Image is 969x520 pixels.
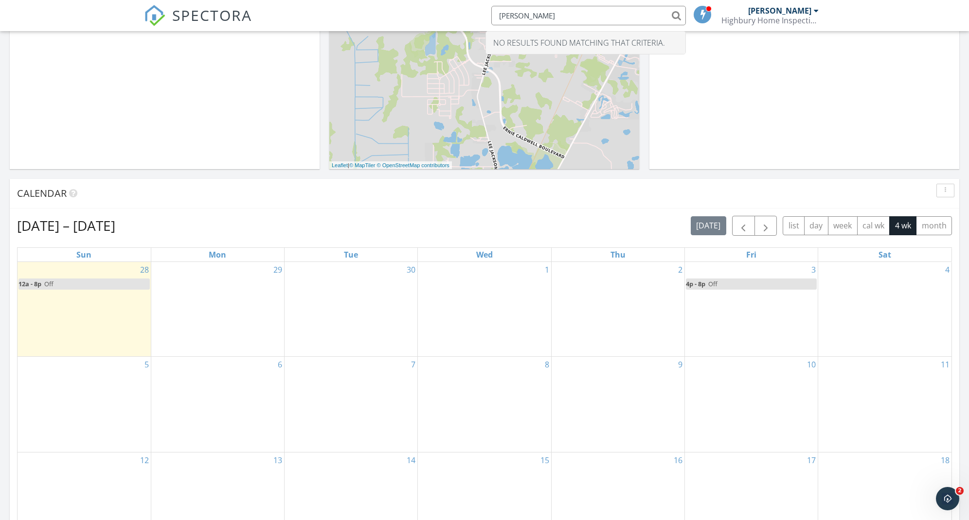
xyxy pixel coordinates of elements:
[676,357,684,372] a: Go to October 9, 2025
[676,262,684,277] a: Go to October 2, 2025
[748,6,811,16] div: [PERSON_NAME]
[744,248,758,261] a: Friday
[18,357,151,452] td: Go to October 5, 2025
[754,216,777,236] button: Next
[207,248,228,261] a: Monday
[538,452,551,468] a: Go to October 15, 2025
[44,279,54,288] span: Off
[939,357,951,372] a: Go to October 11, 2025
[151,262,284,357] td: Go to September 29, 2025
[551,357,684,452] td: Go to October 9, 2025
[285,357,418,452] td: Go to October 7, 2025
[686,279,705,288] span: 4p - 8p
[684,357,818,452] td: Go to October 10, 2025
[285,262,418,357] td: Go to September 30, 2025
[609,248,628,261] a: Thursday
[857,216,890,235] button: cal wk
[144,5,165,26] img: The Best Home Inspection Software - Spectora
[409,357,417,372] a: Go to October 7, 2025
[672,452,684,468] a: Go to October 16, 2025
[818,262,951,357] td: Go to October 4, 2025
[405,262,417,277] a: Go to September 30, 2025
[943,262,951,277] a: Go to October 4, 2025
[271,452,284,468] a: Go to October 13, 2025
[17,187,67,200] span: Calendar
[732,216,755,236] button: Previous
[543,357,551,372] a: Go to October 8, 2025
[405,452,417,468] a: Go to October 14, 2025
[818,357,951,452] td: Go to October 11, 2025
[18,279,41,288] span: 12a - 8p
[809,262,818,277] a: Go to October 3, 2025
[805,452,818,468] a: Go to October 17, 2025
[74,248,93,261] a: Sunday
[474,248,495,261] a: Wednesday
[956,487,964,495] span: 2
[332,162,348,168] a: Leaflet
[271,262,284,277] a: Go to September 29, 2025
[17,216,115,235] h2: [DATE] – [DATE]
[144,13,252,34] a: SPECTORA
[708,279,718,288] span: Off
[805,357,818,372] a: Go to October 10, 2025
[486,32,685,54] div: No results found matching that criteria.
[491,6,686,25] input: Search everything...
[172,5,252,25] span: SPECTORA
[543,262,551,277] a: Go to October 1, 2025
[939,452,951,468] a: Go to October 18, 2025
[889,216,916,235] button: 4 wk
[143,357,151,372] a: Go to October 5, 2025
[418,357,551,452] td: Go to October 8, 2025
[804,216,828,235] button: day
[783,216,805,235] button: list
[377,162,449,168] a: © OpenStreetMap contributors
[721,16,819,25] div: Highbury Home Inspection
[418,262,551,357] td: Go to October 1, 2025
[684,262,818,357] td: Go to October 3, 2025
[151,357,284,452] td: Go to October 6, 2025
[138,262,151,277] a: Go to September 28, 2025
[18,262,151,357] td: Go to September 28, 2025
[916,216,952,235] button: month
[342,248,360,261] a: Tuesday
[138,452,151,468] a: Go to October 12, 2025
[276,357,284,372] a: Go to October 6, 2025
[877,248,893,261] a: Saturday
[329,161,452,170] div: |
[936,487,959,510] iframe: Intercom live chat
[551,262,684,357] td: Go to October 2, 2025
[828,216,858,235] button: week
[349,162,376,168] a: © MapTiler
[691,216,726,235] button: [DATE]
